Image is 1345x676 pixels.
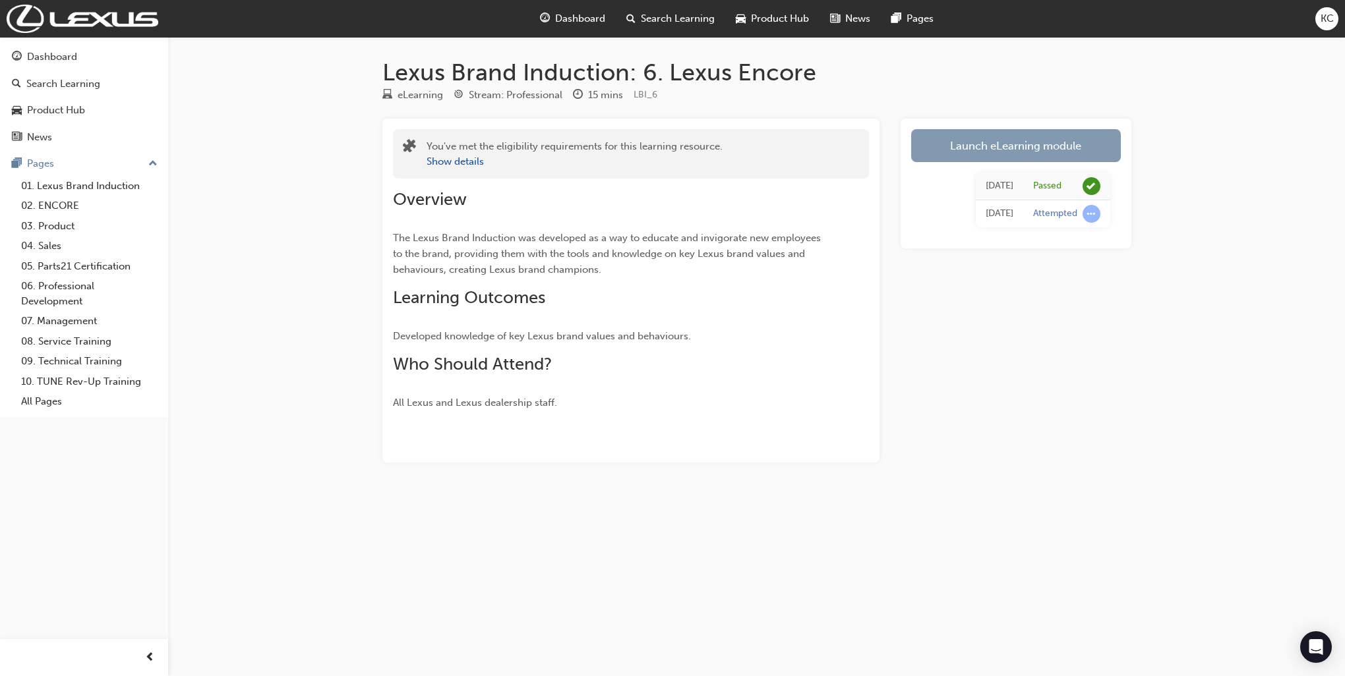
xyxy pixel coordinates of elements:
[382,90,392,101] span: learningResourceType_ELEARNING-icon
[27,130,52,145] div: News
[736,11,746,27] span: car-icon
[751,11,809,26] span: Product Hub
[16,176,163,196] a: 01. Lexus Brand Induction
[16,331,163,352] a: 08. Service Training
[1033,208,1077,220] div: Attempted
[986,179,1013,194] div: Fri Aug 08 2025 12:58:14 GMT+0930 (Australian Central Standard Time)
[5,72,163,96] a: Search Learning
[12,78,21,90] span: search-icon
[469,88,562,103] div: Stream: Professional
[5,125,163,150] a: News
[148,155,158,173] span: up-icon
[393,189,467,210] span: Overview
[820,5,881,32] a: news-iconNews
[27,103,85,118] div: Product Hub
[16,276,163,311] a: 06. Professional Development
[5,152,163,176] button: Pages
[588,88,623,103] div: 15 mins
[626,11,636,27] span: search-icon
[393,330,691,342] span: Developed knowledge of key Lexus brand values and behaviours.
[1033,180,1061,192] div: Passed
[393,232,823,275] span: The Lexus Brand Induction was developed as a way to educate and invigorate new employees to the b...
[16,351,163,372] a: 09. Technical Training
[26,76,100,92] div: Search Learning
[986,206,1013,221] div: Fri Aug 08 2025 12:50:41 GMT+0930 (Australian Central Standard Time)
[145,650,155,666] span: prev-icon
[16,311,163,331] a: 07. Management
[393,354,552,374] span: Who Should Attend?
[427,154,484,169] button: Show details
[911,129,1121,162] a: Launch eLearning module
[16,236,163,256] a: 04. Sales
[845,11,870,26] span: News
[1300,631,1332,663] div: Open Intercom Messenger
[27,49,77,65] div: Dashboard
[573,90,583,101] span: clock-icon
[398,88,443,103] div: eLearning
[454,90,463,101] span: target-icon
[427,139,723,169] div: You've met the eligibility requirements for this learning resource.
[16,196,163,216] a: 02. ENCORE
[16,391,163,412] a: All Pages
[5,45,163,69] a: Dashboard
[540,11,550,27] span: guage-icon
[573,87,623,103] div: Duration
[616,5,725,32] a: search-iconSearch Learning
[7,5,158,33] img: Trak
[5,98,163,123] a: Product Hub
[891,11,901,27] span: pages-icon
[403,140,416,155] span: puzzle-icon
[881,5,944,32] a: pages-iconPages
[529,5,616,32] a: guage-iconDashboard
[16,256,163,277] a: 05. Parts21 Certification
[12,158,22,170] span: pages-icon
[16,372,163,392] a: 10. TUNE Rev-Up Training
[27,156,54,171] div: Pages
[454,87,562,103] div: Stream
[12,132,22,144] span: news-icon
[5,42,163,152] button: DashboardSearch LearningProduct HubNews
[555,11,605,26] span: Dashboard
[1315,7,1338,30] button: KC
[382,58,1131,87] h1: Lexus Brand Induction: 6. Lexus Encore
[1083,205,1100,223] span: learningRecordVerb_ATTEMPT-icon
[1083,177,1100,195] span: learningRecordVerb_PASS-icon
[641,11,715,26] span: Search Learning
[393,397,557,408] span: All Lexus and Lexus dealership staff.
[634,89,657,100] span: Learning resource code
[12,51,22,63] span: guage-icon
[830,11,840,27] span: news-icon
[907,11,934,26] span: Pages
[1321,11,1334,26] span: KC
[382,87,443,103] div: Type
[393,287,545,308] span: Learning Outcomes
[12,105,22,117] span: car-icon
[725,5,820,32] a: car-iconProduct Hub
[16,216,163,237] a: 03. Product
